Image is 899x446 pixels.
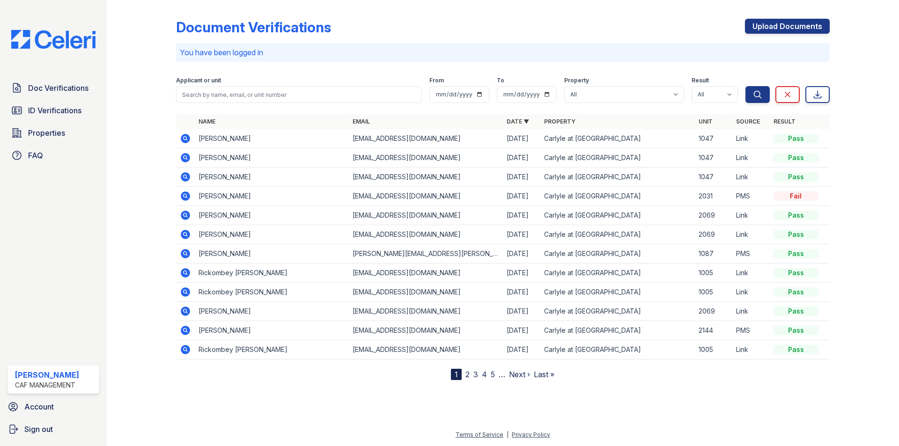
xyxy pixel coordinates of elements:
[503,302,540,321] td: [DATE]
[349,168,503,187] td: [EMAIL_ADDRESS][DOMAIN_NAME]
[349,321,503,340] td: [EMAIL_ADDRESS][DOMAIN_NAME]
[774,326,818,335] div: Pass
[695,244,732,263] td: 1087
[353,118,370,125] a: Email
[503,263,540,283] td: [DATE]
[15,380,79,390] div: CAF Management
[491,370,495,379] a: 5
[28,127,65,139] span: Properties
[732,263,770,283] td: Link
[195,206,349,225] td: [PERSON_NAME]
[4,30,103,49] img: CE_Logo_Blue-a8612792a0a2168367f1c8372b55b34899dd931a85d93a1a3d3e32e68fde9ad4.png
[695,340,732,359] td: 1005
[509,370,530,379] a: Next ›
[774,191,818,201] div: Fail
[349,302,503,321] td: [EMAIL_ADDRESS][DOMAIN_NAME]
[732,302,770,321] td: Link
[695,225,732,244] td: 2069
[28,105,81,116] span: ID Verifications
[774,287,818,297] div: Pass
[482,370,487,379] a: 4
[774,172,818,182] div: Pass
[732,148,770,168] td: Link
[349,129,503,148] td: [EMAIL_ADDRESS][DOMAIN_NAME]
[195,263,349,283] td: Rickombey [PERSON_NAME]
[732,168,770,187] td: Link
[695,187,732,206] td: 2031
[540,283,694,302] td: Carlyle at [GEOGRAPHIC_DATA]
[695,168,732,187] td: 1047
[465,370,470,379] a: 2
[7,101,99,120] a: ID Verifications
[349,340,503,359] td: [EMAIL_ADDRESS][DOMAIN_NAME]
[497,77,504,84] label: To
[736,118,760,125] a: Source
[695,206,732,225] td: 2069
[451,369,462,380] div: 1
[349,225,503,244] td: [EMAIL_ADDRESS][DOMAIN_NAME]
[540,302,694,321] td: Carlyle at [GEOGRAPHIC_DATA]
[195,321,349,340] td: [PERSON_NAME]
[503,187,540,206] td: [DATE]
[544,118,575,125] a: Property
[732,321,770,340] td: PMS
[24,424,53,435] span: Sign out
[732,340,770,359] td: Link
[24,401,54,412] span: Account
[512,431,550,438] a: Privacy Policy
[695,321,732,340] td: 2144
[503,283,540,302] td: [DATE]
[7,124,99,142] a: Properties
[195,225,349,244] td: [PERSON_NAME]
[695,302,732,321] td: 2069
[503,225,540,244] td: [DATE]
[503,244,540,263] td: [DATE]
[774,211,818,220] div: Pass
[732,187,770,206] td: PMS
[732,225,770,244] td: Link
[195,168,349,187] td: [PERSON_NAME]
[28,150,43,161] span: FAQ
[540,206,694,225] td: Carlyle at [GEOGRAPHIC_DATA]
[695,148,732,168] td: 1047
[195,283,349,302] td: Rickombey [PERSON_NAME]
[540,340,694,359] td: Carlyle at [GEOGRAPHIC_DATA]
[473,370,478,379] a: 3
[503,168,540,187] td: [DATE]
[732,129,770,148] td: Link
[499,369,505,380] span: …
[195,244,349,263] td: [PERSON_NAME]
[28,82,88,94] span: Doc Verifications
[507,431,508,438] div: |
[774,268,818,278] div: Pass
[695,283,732,302] td: 1005
[195,129,349,148] td: [PERSON_NAME]
[695,263,732,283] td: 1005
[540,263,694,283] td: Carlyle at [GEOGRAPHIC_DATA]
[774,249,818,258] div: Pass
[349,148,503,168] td: [EMAIL_ADDRESS][DOMAIN_NAME]
[540,168,694,187] td: Carlyle at [GEOGRAPHIC_DATA]
[349,244,503,263] td: [PERSON_NAME][EMAIL_ADDRESS][PERSON_NAME][DOMAIN_NAME]
[199,118,215,125] a: Name
[15,369,79,380] div: [PERSON_NAME]
[349,283,503,302] td: [EMAIL_ADDRESS][DOMAIN_NAME]
[540,187,694,206] td: Carlyle at [GEOGRAPHIC_DATA]
[4,420,103,439] button: Sign out
[540,129,694,148] td: Carlyle at [GEOGRAPHIC_DATA]
[7,146,99,165] a: FAQ
[540,225,694,244] td: Carlyle at [GEOGRAPHIC_DATA]
[349,187,503,206] td: [EMAIL_ADDRESS][DOMAIN_NAME]
[564,77,589,84] label: Property
[4,397,103,416] a: Account
[692,77,709,84] label: Result
[774,345,818,354] div: Pass
[349,206,503,225] td: [EMAIL_ADDRESS][DOMAIN_NAME]
[503,148,540,168] td: [DATE]
[176,77,221,84] label: Applicant or unit
[195,340,349,359] td: Rickombey [PERSON_NAME]
[195,187,349,206] td: [PERSON_NAME]
[695,129,732,148] td: 1047
[507,118,529,125] a: Date ▼
[503,321,540,340] td: [DATE]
